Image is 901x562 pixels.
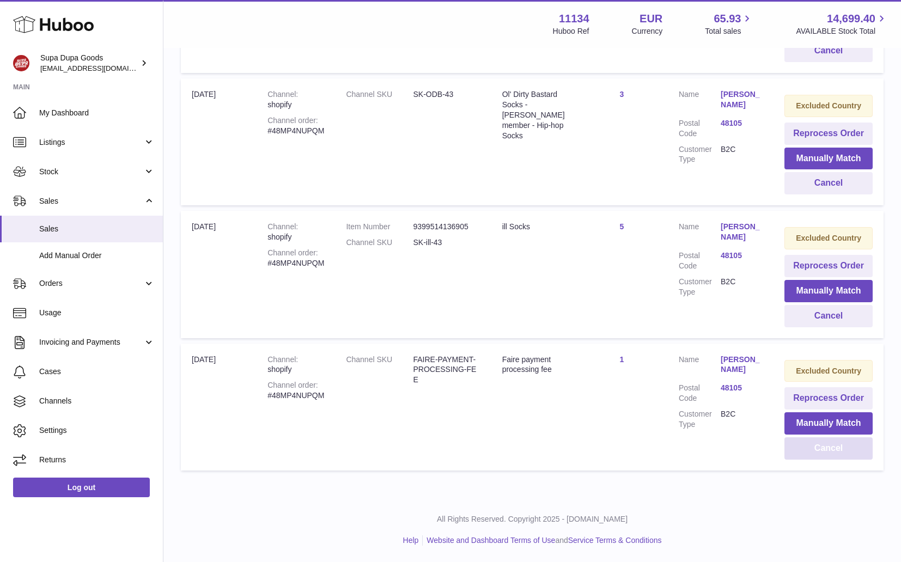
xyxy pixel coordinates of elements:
[619,90,624,99] a: 3
[679,409,721,430] dt: Customer Type
[39,308,155,318] span: Usage
[679,89,721,113] dt: Name
[39,425,155,436] span: Settings
[39,455,155,465] span: Returns
[39,108,155,118] span: My Dashboard
[796,234,861,242] strong: Excluded Country
[721,118,763,129] a: 48105
[267,222,324,242] div: shopify
[784,172,873,194] button: Cancel
[784,305,873,327] button: Cancel
[267,115,324,136] div: #48MP4NUPQM
[346,355,413,386] dt: Channel SKU
[39,278,143,289] span: Orders
[346,89,413,100] dt: Channel SKU
[784,40,873,62] button: Cancel
[721,89,763,110] a: [PERSON_NAME]
[346,237,413,248] dt: Channel SKU
[640,11,662,26] strong: EUR
[267,248,324,268] div: #48MP4NUPQM
[181,78,257,205] td: [DATE]
[784,412,873,435] button: Manually Match
[619,222,624,231] a: 5
[267,89,324,110] div: shopify
[267,116,318,125] strong: Channel order
[705,11,753,36] a: 65.93 Total sales
[502,222,565,232] div: ill Socks
[721,251,763,261] a: 48105
[679,355,721,378] dt: Name
[39,224,155,234] span: Sales
[568,536,662,545] a: Service Terms & Conditions
[827,11,875,26] span: 14,699.40
[784,280,873,302] button: Manually Match
[172,514,892,524] p: All Rights Reserved. Copyright 2025 - [DOMAIN_NAME]
[267,355,324,375] div: shopify
[679,277,721,297] dt: Customer Type
[632,26,663,36] div: Currency
[705,26,753,36] span: Total sales
[267,380,324,401] div: #48MP4NUPQM
[784,437,873,460] button: Cancel
[39,366,155,377] span: Cases
[13,478,150,497] a: Log out
[679,118,721,139] dt: Postal Code
[721,277,763,297] dd: B2C
[267,381,318,389] strong: Channel order
[181,211,257,338] td: [DATE]
[39,167,143,177] span: Stock
[267,355,298,364] strong: Channel
[553,26,589,36] div: Huboo Ref
[796,11,888,36] a: 14,699.40 AVAILABLE Stock Total
[679,144,721,165] dt: Customer Type
[784,255,873,277] button: Reprocess Order
[413,222,480,232] dd: 9399514136905
[619,355,624,364] a: 1
[721,144,763,165] dd: B2C
[39,337,143,347] span: Invoicing and Payments
[679,251,721,271] dt: Postal Code
[679,222,721,245] dt: Name
[784,148,873,170] button: Manually Match
[559,11,589,26] strong: 11134
[346,222,413,232] dt: Item Number
[714,11,741,26] span: 65.93
[784,387,873,410] button: Reprocess Order
[784,123,873,145] button: Reprocess Order
[39,251,155,261] span: Add Manual Order
[13,55,29,71] img: hello@slayalldayofficial.com
[721,222,763,242] a: [PERSON_NAME]
[413,355,480,386] dd: FAIRE-PAYMENT-PROCESSING-FEE
[40,53,138,74] div: Supa Dupa Goods
[39,137,143,148] span: Listings
[39,196,143,206] span: Sales
[40,64,160,72] span: [EMAIL_ADDRESS][DOMAIN_NAME]
[413,89,480,100] dd: SK-ODB-43
[267,248,318,257] strong: Channel order
[427,536,555,545] a: Website and Dashboard Terms of Use
[413,237,480,248] dd: SK-ill-43
[721,355,763,375] a: [PERSON_NAME]
[721,409,763,430] dd: B2C
[502,355,565,375] div: Faire payment processing fee
[796,366,861,375] strong: Excluded Country
[796,101,861,110] strong: Excluded Country
[267,90,298,99] strong: Channel
[679,383,721,404] dt: Postal Code
[423,535,661,546] li: and
[267,222,298,231] strong: Channel
[181,344,257,471] td: [DATE]
[403,536,419,545] a: Help
[502,89,565,140] div: Ol' Dirty Bastard Socks - [PERSON_NAME] member - Hip-hop Socks
[39,396,155,406] span: Channels
[721,383,763,393] a: 48105
[796,26,888,36] span: AVAILABLE Stock Total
